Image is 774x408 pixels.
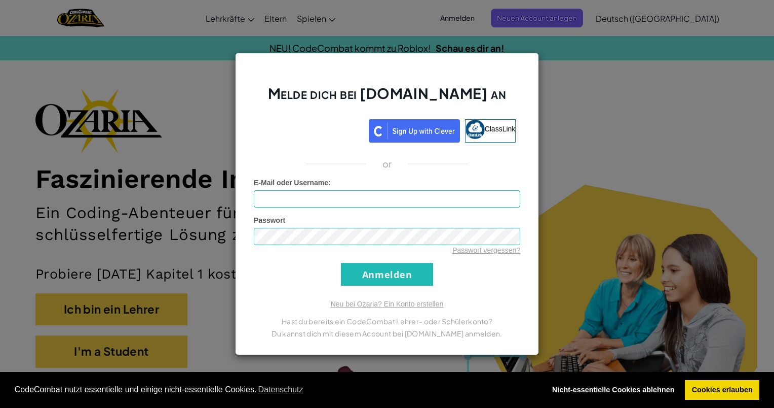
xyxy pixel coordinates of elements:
[256,382,304,397] a: learn more about cookies
[253,118,369,141] iframe: Schaltfläche „Über Google anmelden“
[382,158,392,170] p: or
[685,380,759,400] a: allow cookies
[254,179,328,187] span: E-Mail oder Username
[545,380,681,400] a: deny cookies
[254,216,285,224] span: Passwort
[254,84,520,113] h2: Melde dich bei [DOMAIN_NAME] an
[254,315,520,327] p: Hast du bereits ein CodeCombat Lehrer- oder Schülerkonto?
[254,327,520,339] p: Du kannst dich mit diesem Account bei [DOMAIN_NAME] anmelden.
[452,246,520,254] a: Passwort vergessen?
[485,125,516,133] span: ClassLink
[341,263,433,286] input: Anmelden
[369,119,460,143] img: clever_sso_button@2x.png
[15,382,537,397] span: CodeCombat nutzt essentielle und einige nicht-essentielle Cookies.
[331,300,444,308] a: Neu bei Ozaria? Ein Konto erstellen
[466,120,485,139] img: classlink-logo-small.png
[254,178,331,188] label: :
